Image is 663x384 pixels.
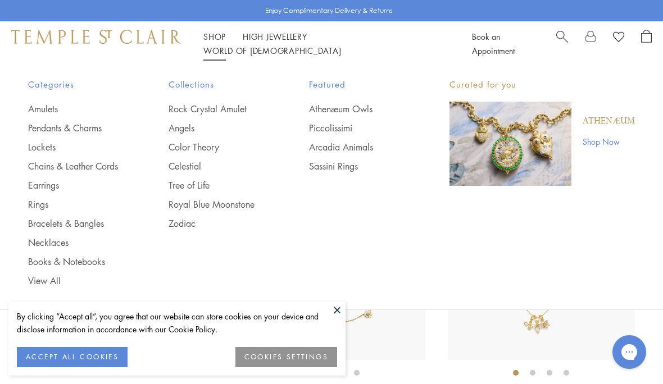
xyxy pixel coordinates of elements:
button: COOKIES SETTINGS [235,347,337,367]
nav: Main navigation [203,30,447,58]
a: View All [28,275,124,287]
a: Earrings [28,179,124,191]
a: Necklaces [28,236,124,249]
a: Piccolissimi [309,122,405,134]
a: Chains & Leather Cords [28,160,124,172]
a: Celestial [169,160,264,172]
iframe: Gorgias live chat messenger [607,331,652,373]
a: Arcadia Animals [309,141,405,153]
a: Zodiac [169,217,264,230]
a: Lockets [28,141,124,153]
a: Athenæum [583,115,635,127]
a: Open Shopping Bag [641,30,652,58]
a: Book an Appointment [472,31,515,56]
p: Enjoy Complimentary Delivery & Returns [265,5,393,16]
a: Bracelets & Bangles [28,217,124,230]
a: Pendants & Charms [28,122,124,134]
a: Angels [169,122,264,134]
a: Rock Crystal Amulet [169,103,264,115]
a: Sassini Rings [309,160,405,172]
div: By clicking “Accept all”, you agree that our website can store cookies on your device and disclos... [17,310,337,336]
a: Athenæum Owls [309,103,405,115]
a: Shop Now [583,135,635,148]
span: Collections [169,77,264,92]
button: ACCEPT ALL COOKIES [17,347,128,367]
p: Curated for you [449,77,635,92]
a: High JewelleryHigh Jewellery [243,31,307,42]
img: Temple St. Clair [11,30,181,43]
a: Search [556,30,568,58]
a: ShopShop [203,31,226,42]
span: Categories [28,77,124,92]
a: View Wishlist [613,30,624,47]
span: Featured [309,77,405,92]
a: Rings [28,198,124,211]
a: Royal Blue Moonstone [169,198,264,211]
a: Color Theory [169,141,264,153]
a: World of [DEMOGRAPHIC_DATA]World of [DEMOGRAPHIC_DATA] [203,45,341,56]
a: Amulets [28,103,124,115]
a: Tree of Life [169,179,264,191]
a: Books & Notebooks [28,255,124,268]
